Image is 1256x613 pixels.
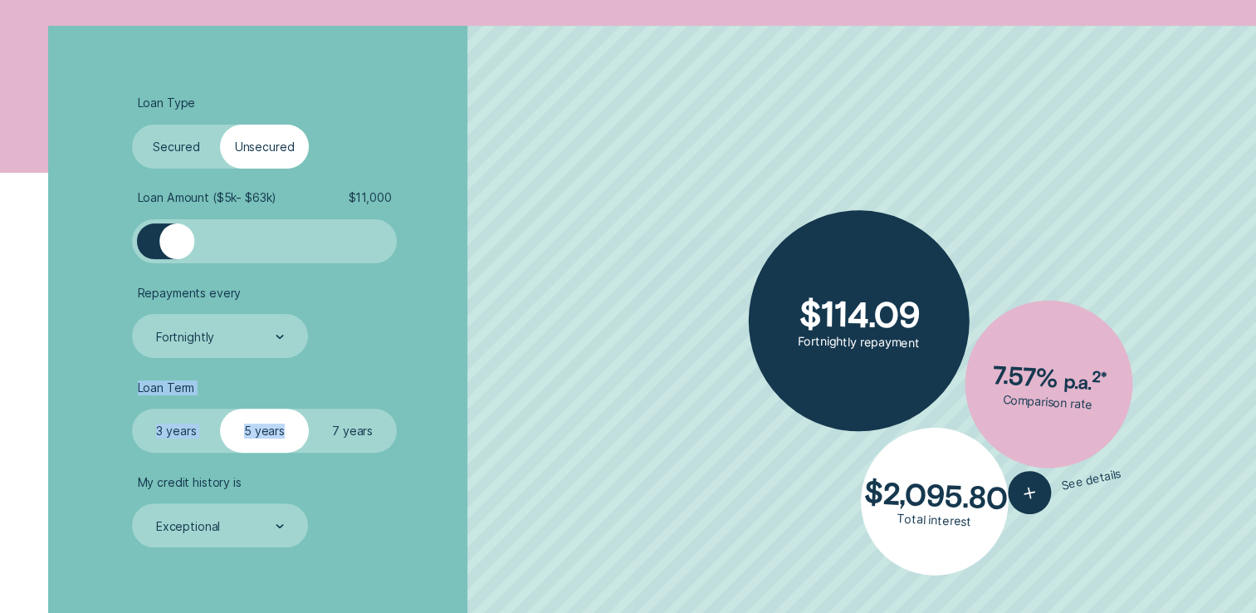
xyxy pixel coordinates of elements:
[138,96,196,110] span: Loan Type
[348,190,391,205] span: $ 11,000
[309,409,397,453] label: 7 years
[138,475,242,490] span: My credit history is
[138,286,242,301] span: Repayments every
[1004,452,1126,518] button: See details
[156,330,214,345] div: Fortnightly
[220,409,308,453] label: 5 years
[138,190,277,205] span: Loan Amount ( $5k - $63k )
[220,125,308,169] label: Unsecured
[1060,466,1122,493] span: See details
[132,125,220,169] label: Secured
[156,519,220,534] div: Exceptional
[138,380,195,395] span: Loan Term
[132,409,220,453] label: 3 years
